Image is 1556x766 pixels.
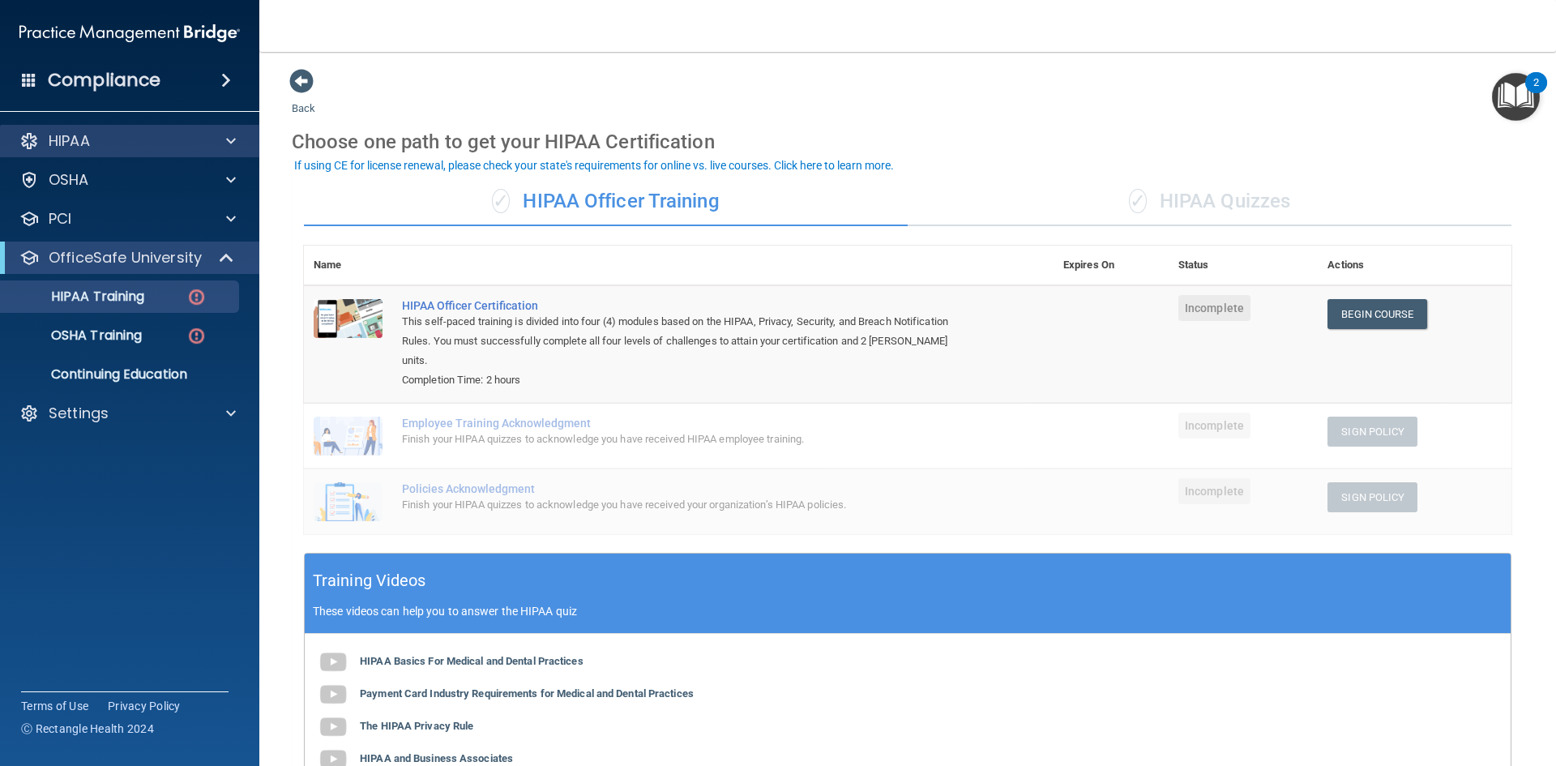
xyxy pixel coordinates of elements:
div: Completion Time: 2 hours [402,370,972,390]
b: HIPAA Basics For Medical and Dental Practices [360,655,583,667]
span: Incomplete [1178,295,1250,321]
img: gray_youtube_icon.38fcd6cc.png [317,711,349,743]
a: PCI [19,209,236,229]
p: PCI [49,209,71,229]
img: danger-circle.6113f641.png [186,287,207,307]
p: OfficeSafe University [49,248,202,267]
div: HIPAA Quizzes [908,178,1511,226]
button: Sign Policy [1327,417,1417,447]
b: The HIPAA Privacy Rule [360,720,473,732]
iframe: Drift Widget Chat Controller [1276,651,1537,716]
div: This self-paced training is divided into four (4) modules based on the HIPAA, Privacy, Security, ... [402,312,972,370]
b: HIPAA and Business Associates [360,752,513,764]
div: Finish your HIPAA quizzes to acknowledge you have received HIPAA employee training. [402,430,972,449]
p: Continuing Education [11,366,232,383]
img: danger-circle.6113f641.png [186,326,207,346]
b: Payment Card Industry Requirements for Medical and Dental Practices [360,687,694,700]
img: gray_youtube_icon.38fcd6cc.png [317,646,349,678]
p: These videos can help you to answer the HIPAA quiz [313,605,1503,618]
a: Privacy Policy [108,698,181,714]
div: HIPAA Officer Training [304,178,908,226]
h4: Compliance [48,69,160,92]
th: Actions [1318,246,1511,285]
a: Settings [19,404,236,423]
div: Choose one path to get your HIPAA Certification [292,118,1524,165]
th: Name [304,246,392,285]
div: Finish your HIPAA quizzes to acknowledge you have received your organization’s HIPAA policies. [402,495,972,515]
button: Sign Policy [1327,482,1417,512]
div: Employee Training Acknowledgment [402,417,972,430]
span: Incomplete [1178,413,1250,439]
th: Status [1169,246,1318,285]
a: OfficeSafe University [19,248,235,267]
p: OSHA Training [11,327,142,344]
div: Policies Acknowledgment [402,482,972,495]
span: ✓ [492,189,510,213]
h5: Training Videos [313,567,426,595]
div: 2 [1533,83,1539,104]
p: Settings [49,404,109,423]
a: Terms of Use [21,698,88,714]
img: PMB logo [19,17,240,49]
p: OSHA [49,170,89,190]
button: If using CE for license renewal, please check your state's requirements for online vs. live cours... [292,157,896,173]
th: Expires On [1054,246,1169,285]
a: Begin Course [1327,299,1426,329]
span: Ⓒ Rectangle Health 2024 [21,721,154,737]
img: gray_youtube_icon.38fcd6cc.png [317,678,349,711]
a: HIPAA [19,131,236,151]
button: Open Resource Center, 2 new notifications [1492,73,1540,121]
a: OSHA [19,170,236,190]
div: If using CE for license renewal, please check your state's requirements for online vs. live cours... [294,160,894,171]
span: Incomplete [1178,478,1250,504]
p: HIPAA [49,131,90,151]
a: Back [292,83,315,114]
a: HIPAA Officer Certification [402,299,972,312]
span: ✓ [1129,189,1147,213]
p: HIPAA Training [11,289,144,305]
